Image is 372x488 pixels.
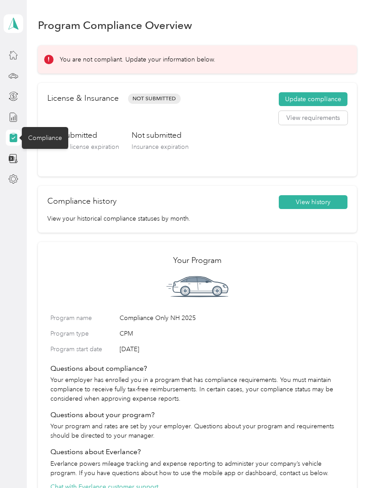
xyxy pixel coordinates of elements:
[132,143,189,151] span: Insurance expiration
[50,363,344,374] h4: Questions about compliance?
[47,92,119,104] h2: License & Insurance
[47,130,119,141] h3: Not submitted
[120,313,344,323] span: Compliance Only NH 2025
[50,329,116,338] label: Program type
[50,254,344,267] h2: Your Program
[128,94,181,104] span: Not Submitted
[47,214,347,223] p: View your historical compliance statuses by month.
[322,438,372,488] iframe: Everlance-gr Chat Button Frame
[47,143,119,151] span: Driver’s license expiration
[50,410,344,420] h4: Questions about your program?
[279,195,347,209] button: View history
[50,344,116,354] label: Program start date
[50,313,116,323] label: Program name
[120,344,344,354] span: [DATE]
[50,447,344,457] h4: Questions about Everlance?
[50,422,344,440] p: Your program and rates are set by your employer. Questions about your program and requirements sh...
[50,375,344,403] p: Your employer has enrolled you in a program that has compliance requirements. You must maintain c...
[132,130,189,141] h3: Not submitted
[50,459,344,478] p: Everlance powers mileage tracking and expense reporting to administer your company’s vehicle prog...
[120,329,344,338] span: CPM
[22,127,68,149] div: Compliance
[279,111,347,125] button: View requirements
[279,92,347,107] button: Update compliance
[38,21,192,30] h1: Program Compliance Overview
[60,55,215,64] p: You are not compliant. Update your information below.
[47,195,116,207] h2: Compliance history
